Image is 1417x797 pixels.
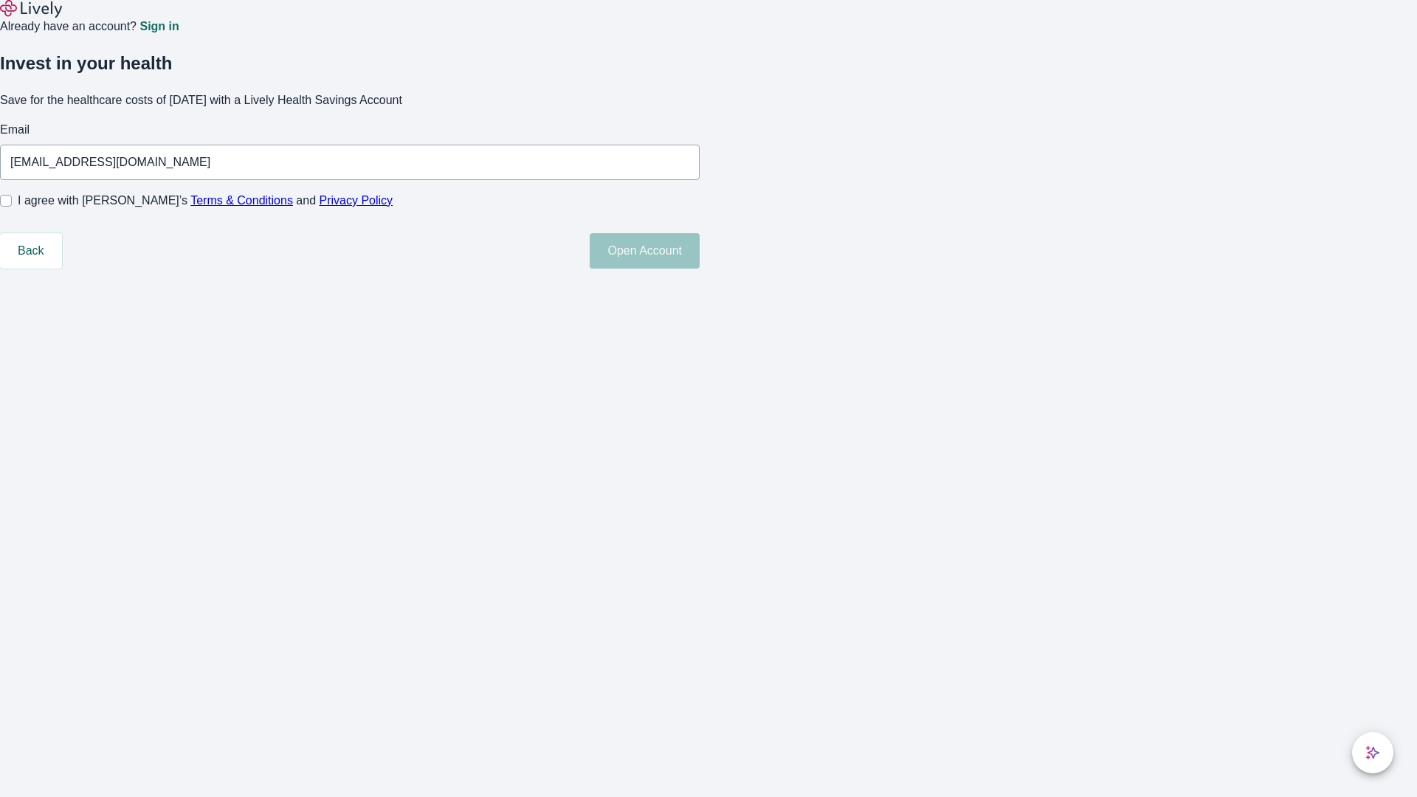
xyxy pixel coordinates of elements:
button: chat [1352,732,1393,773]
svg: Lively AI Assistant [1365,745,1380,760]
a: Privacy Policy [320,194,393,207]
span: I agree with [PERSON_NAME]’s and [18,192,393,210]
a: Terms & Conditions [190,194,293,207]
a: Sign in [139,21,179,32]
